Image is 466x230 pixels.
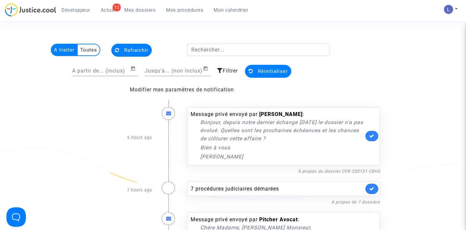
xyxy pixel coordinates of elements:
[124,47,148,53] span: Rafraichir
[56,5,95,15] a: Développeur
[119,5,161,15] a: Mes dossiers
[51,44,78,55] multi-toggle-item: A traiter
[258,68,288,74] span: Réinitialiser
[200,144,364,152] p: Bien à vous
[124,7,156,13] span: Mes dossiers
[111,44,152,57] button: Rafraichir
[61,7,90,13] span: Développeur
[208,5,253,15] a: Mon calendrier
[161,5,208,15] a: Mes procédures
[298,169,380,174] a: À propos du dossier CFR-230131-C8H3
[200,118,364,143] p: Bonjour, depuis notre dernier échange [DATE] le dossier n'a pas évolué. Quelles sont les prochain...
[130,86,234,93] a: Modifier mes paramètres de notification
[101,7,114,13] span: Actus
[191,185,364,193] div: 7 procédures judiciaires démarées
[200,153,364,161] p: [PERSON_NAME]
[78,44,100,55] multi-toggle-item: Toutes
[187,44,330,56] input: Rechercher...
[444,5,453,14] img: AATXAJzI13CaqkJmx-MOQUbNyDE09GJ9dorwRvFSQZdH=s96-c
[223,68,238,74] span: Filtrer
[81,175,157,206] div: 7 hours ago
[191,110,364,161] div: Message privé envoyé par :
[5,3,56,17] img: jc-logo.svg
[95,5,119,15] a: 12Actus
[166,7,203,13] span: Mes procédures
[259,111,303,117] b: [PERSON_NAME]
[203,65,211,73] button: Open calendar
[245,65,291,78] button: Réinitialiser
[331,200,380,204] a: À propos de 7 dossiers
[259,216,298,223] b: Pitcher Avocat
[6,207,26,227] iframe: Help Scout Beacon - Open
[113,4,121,11] div: 12
[81,100,157,175] div: 5 hours ago
[214,7,248,13] span: Mon calendrier
[130,65,138,73] button: Open calendar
